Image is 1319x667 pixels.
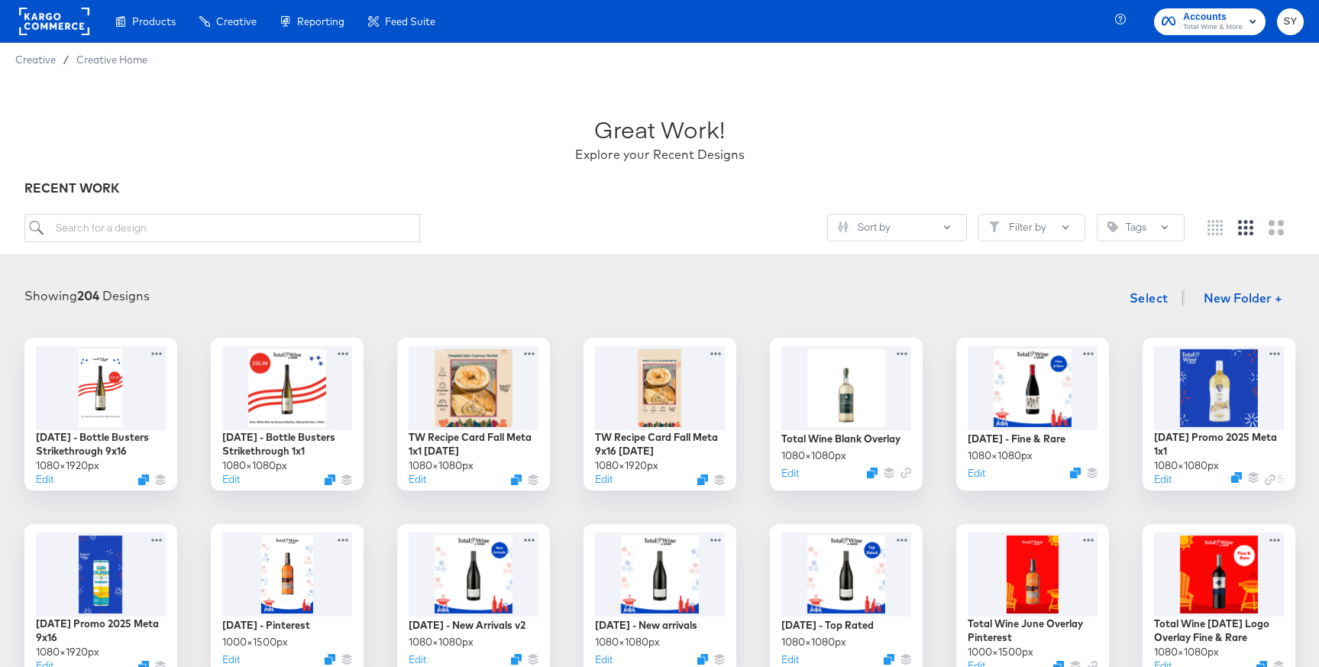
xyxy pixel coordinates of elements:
div: [DATE] - Pinterest [222,618,310,633]
div: Great Work! [594,113,725,146]
div: Total Wine Blank Overlay [781,432,900,446]
div: Total Wine [DATE] Logo Overlay Fine & Rare [1154,617,1284,645]
div: 1080 × 1080 px [222,458,287,473]
button: Edit [781,652,799,667]
button: Edit [409,652,426,667]
div: [DATE] - Fine & Rare [968,432,1065,446]
div: [DATE] - New arrivals [595,618,697,633]
span: Reporting [297,15,344,28]
span: SY [1283,13,1298,31]
div: 1080 × 1080 px [409,458,474,473]
svg: Duplicate [1070,468,1081,478]
div: TW Recipe Card Fall Meta 1x1 [DATE] [409,430,538,458]
svg: Duplicate [511,474,522,485]
span: Products [132,15,176,28]
svg: Sliders [838,222,849,232]
div: 1080 × 1080 px [1154,645,1219,659]
input: Search for a design [24,214,420,242]
div: TW Recipe Card Fall Meta 9x16 [DATE]1080×1920pxEditDuplicate [584,338,736,491]
div: 1080 × 1080 px [1154,458,1219,473]
svg: Link [1265,474,1275,485]
span: Accounts [1183,9,1243,25]
a: Creative Home [76,53,147,66]
button: Edit [968,466,985,481]
span: Select [1130,287,1169,309]
div: 1080 × 1080 px [968,448,1033,463]
button: Edit [595,472,613,487]
svg: Filter [989,222,1000,232]
div: 1080 × 1920 px [36,645,99,659]
svg: Duplicate [697,654,708,665]
strong: 204 [77,288,99,303]
button: Edit [1154,472,1172,487]
div: 1080 × 1080 px [781,448,846,463]
svg: Large grid [1269,220,1284,235]
svg: Duplicate [697,474,708,485]
div: [DATE] Promo 2025 Meta 9x16 [36,617,166,645]
svg: Duplicate [138,474,149,485]
div: [DATE] Promo 2025 Meta 1x11080×1080pxEditDuplicateLink 5 [1143,338,1295,491]
button: TagTags [1097,214,1185,241]
button: Edit [36,472,53,487]
svg: Duplicate [867,468,878,478]
div: [DATE] - Bottle Busters Strikethrough 9x16 [36,430,166,458]
svg: Duplicate [511,654,522,665]
span: / [56,53,76,66]
button: SY [1277,8,1304,35]
button: Edit [409,472,426,487]
span: Creative [216,15,257,28]
div: Showing Designs [24,287,150,305]
div: [DATE] - Bottle Busters Strikethrough 9x161080×1920pxEditDuplicate [24,338,177,491]
div: [DATE] - New Arrivals v2 [409,618,525,633]
div: 1080 × 1080 px [409,635,474,649]
svg: Medium grid [1238,220,1253,235]
button: Edit [222,472,240,487]
span: Creative [15,53,56,66]
div: TW Recipe Card Fall Meta 9x16 [DATE] [595,430,725,458]
div: Total Wine June Overlay Pinterest [968,617,1098,645]
svg: Duplicate [325,474,335,485]
button: Edit [595,652,613,667]
svg: Duplicate [325,654,335,665]
button: Select [1123,283,1175,313]
svg: Duplicate [1231,472,1242,483]
div: Total Wine Blank Overlay1080×1080pxEditDuplicate [770,338,923,491]
svg: Tag [1107,222,1118,232]
div: 1080 × 1920 px [595,458,658,473]
button: AccountsTotal Wine & More [1154,8,1266,35]
div: [DATE] - Bottle Busters Strikethrough 1x1 [222,430,352,458]
button: FilterFilter by [978,214,1085,241]
span: Total Wine & More [1183,21,1243,34]
div: 1080 × 1080 px [781,635,846,649]
svg: Link [900,468,911,478]
span: Feed Suite [385,15,435,28]
div: 1000 × 1500 px [968,645,1033,659]
div: Explore your Recent Designs [575,146,745,164]
button: New Folder + [1191,285,1295,314]
button: SlidersSort by [827,214,967,241]
div: 5 [1265,472,1284,487]
div: 1000 × 1500 px [222,635,288,649]
div: [DATE] - Top Rated [781,618,874,633]
button: Edit [222,652,240,667]
svg: Small grid [1207,220,1223,235]
div: RECENT WORK [24,180,1295,197]
div: [DATE] - Fine & Rare1080×1080pxEditDuplicate [956,338,1109,491]
div: TW Recipe Card Fall Meta 1x1 [DATE]1080×1080pxEditDuplicate [397,338,550,491]
svg: Duplicate [884,654,894,665]
div: 1080 × 1080 px [595,635,660,649]
div: 1080 × 1920 px [36,458,99,473]
button: Edit [781,466,799,481]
